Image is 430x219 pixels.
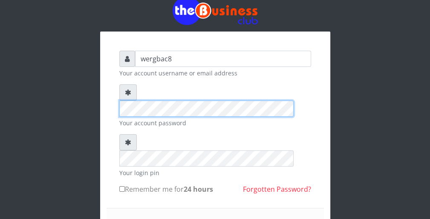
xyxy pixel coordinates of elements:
small: Your login pin [119,168,311,177]
label: Remember me for [119,184,213,194]
b: 24 hours [184,184,213,194]
small: Your account password [119,118,311,127]
input: Remember me for24 hours [119,186,125,192]
a: Forgotten Password? [243,184,311,194]
input: Username or email address [135,51,311,67]
small: Your account username or email address [119,69,311,78]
